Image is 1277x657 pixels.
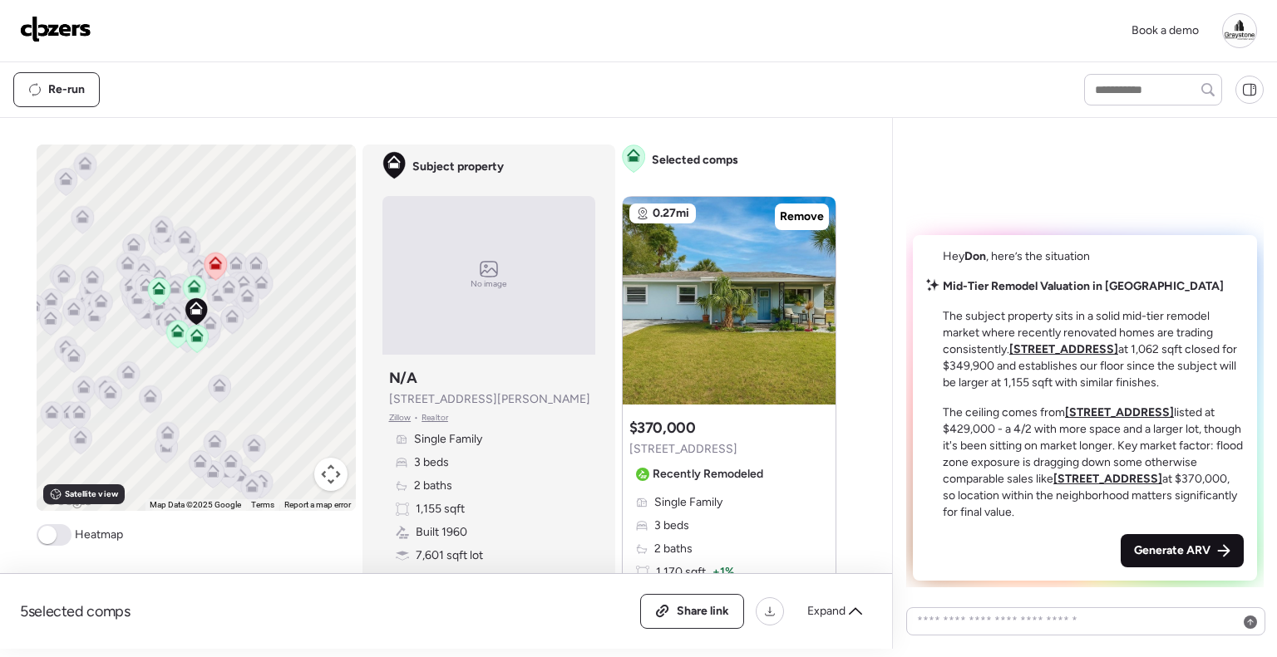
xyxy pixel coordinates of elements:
[780,208,824,225] span: Remove
[314,458,348,491] button: Map camera controls
[943,249,1090,263] span: Hey , here’s the situation
[654,517,689,534] span: 3 beds
[1053,472,1162,486] a: [STREET_ADDRESS]
[412,159,504,175] span: Subject property
[20,16,91,42] img: Logo
[1065,405,1174,419] a: [STREET_ADDRESS]
[389,391,590,408] span: [STREET_ADDRESS][PERSON_NAME]
[416,524,467,541] span: Built 1960
[656,564,706,581] span: 1,170 sqft
[416,501,465,517] span: 1,155 sqft
[964,249,986,263] span: Don
[654,494,722,511] span: Single Family
[41,489,96,511] img: Google
[1134,542,1210,559] span: Generate ARV
[943,308,1244,391] p: The subject property sits in a solid mid-tier remodel market where recently renovated homes are t...
[389,368,417,388] h3: N/A
[75,527,123,543] span: Heatmap
[65,488,118,501] span: Satellite view
[422,411,448,424] span: Realtor
[41,489,96,511] a: Open this area in Google Maps (opens a new window)
[652,152,738,169] span: Selected comps
[1009,342,1118,356] a: [STREET_ADDRESS]
[414,478,452,494] span: 2 baths
[471,277,507,291] span: No image
[653,466,763,483] span: Recently Remodeled
[653,205,689,222] span: 0.27mi
[677,603,729,620] span: Share link
[284,500,351,509] a: Report a map error
[416,571,454,587] span: Garage
[414,431,482,448] span: Single Family
[416,547,483,564] span: 7,601 sqft lot
[943,404,1244,521] p: The ceiling comes from listed at $429,000 - a 4/2 with more space and a larger lot, though it's b...
[389,411,412,424] span: Zillow
[1132,23,1199,37] span: Book a demo
[807,603,846,620] span: Expand
[629,418,696,438] h3: $370,000
[48,81,85,98] span: Re-run
[414,411,418,424] span: •
[414,454,449,471] span: 3 beds
[629,441,737,458] span: [STREET_ADDRESS]
[251,500,274,509] a: Terms (opens in new tab)
[20,601,131,621] span: 5 selected comps
[712,564,734,581] span: + 1%
[654,541,693,557] span: 2 baths
[150,500,241,509] span: Map Data ©2025 Google
[943,279,1224,293] strong: Mid-Tier Remodel Valuation in [GEOGRAPHIC_DATA]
